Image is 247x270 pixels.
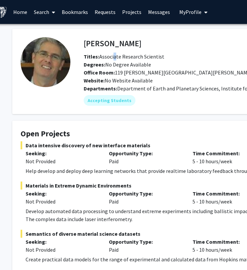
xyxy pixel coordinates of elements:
[179,9,202,15] span: My Profile
[145,0,173,24] a: Messages
[84,85,117,92] b: Departments:
[109,238,182,246] p: Opportunity Type:
[26,198,99,205] div: Not Provided
[26,157,99,165] div: Not Provided
[58,0,91,24] a: Bookmarks
[119,0,145,24] a: Projects
[104,149,187,165] div: Paid
[84,95,135,106] mat-chip: Accepting Students
[26,246,99,254] div: Not Provided
[104,190,187,205] div: Paid
[26,149,99,157] p: Seeking:
[84,37,141,50] h4: [PERSON_NAME]
[84,61,151,68] span: No Degree Available
[91,0,119,24] a: Requests
[21,37,70,87] img: Profile Picture
[10,0,31,24] a: Home
[26,190,99,198] p: Seeking:
[84,77,153,84] span: No Website Available
[84,77,105,84] b: Website:
[84,53,164,60] span: Associate Research Scientist
[84,53,99,60] b: Titles:
[84,69,115,76] b: Office Room:
[109,149,182,157] p: Opportunity Type:
[31,0,58,24] a: Search
[104,238,187,254] div: Paid
[5,240,28,265] iframe: Chat
[26,238,99,246] p: Seeking:
[84,61,105,68] b: Degrees:
[109,190,182,198] p: Opportunity Type:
